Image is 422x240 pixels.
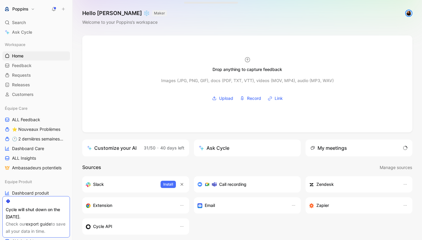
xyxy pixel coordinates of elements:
div: Search [2,18,70,27]
div: Ask Cycle [199,144,229,152]
button: Install [161,181,176,188]
img: avatar [406,10,412,16]
div: Check our to save all your data in time. [6,220,67,235]
div: Welcome to your Poppins’s workspace [82,19,167,26]
div: Équipe CareALL Feedback⭐ Nouveaux Problèmes🕐 2 dernières semaines - OccurencesDashboard CareALL I... [2,104,70,172]
h3: Call recording [219,181,246,188]
span: Home [12,53,23,59]
span: Record [247,95,261,102]
button: Manage sources [379,164,412,171]
div: Drop anything to capture feedback [213,66,282,73]
button: Upload [210,94,235,103]
div: Equipe Produit [2,177,70,186]
div: Forward emails to your feedback inbox [197,202,285,209]
h3: Zendesk [316,181,334,188]
a: Customize your AI31/50·40 days left [82,140,189,156]
div: Équipe Care [2,104,70,113]
span: Dashboard produit [12,190,49,196]
h3: Email [205,202,215,209]
span: Link [275,95,283,102]
div: My meetings [310,144,347,152]
span: 40 days left [160,145,184,150]
span: Ambassadeurs potentiels [12,165,62,171]
span: Dashboard Care [12,146,44,152]
button: Link [266,94,285,103]
a: Dashboard produit [2,189,70,198]
span: Manage sources [380,164,412,171]
img: Poppins [4,6,10,12]
div: Images (JPG, PNG, GIF), docs (PDF, TXT, VTT), videos (MOV, MP4), audio (MP3, WAV) [161,77,334,84]
div: Sync your customers, send feedback and get updates in Slack [86,181,156,188]
a: Requests [2,71,70,80]
span: ALL Feedback [12,117,40,123]
a: Home [2,51,70,60]
h3: Zapier [316,202,329,209]
a: 🕐 2 dernières semaines - Occurences [2,134,70,143]
span: Upload [219,95,233,102]
span: Ask Cycle [12,29,32,36]
div: Sync customers & send feedback from custom sources. Get inspired by our favorite use case [86,223,173,230]
span: Équipe Care [5,105,28,111]
span: Requests [12,72,31,78]
span: ⭐ Nouveaux Problèmes [12,126,60,132]
a: export guide [26,221,51,226]
a: Releases [2,80,70,89]
a: Ambassadeurs potentiels [2,163,70,172]
div: Record & transcribe meetings from Zoom, Meet & Teams. [197,181,292,188]
button: Ask Cycle [194,140,301,156]
button: Record [238,94,263,103]
span: · [157,145,158,150]
span: Search [12,19,26,26]
button: MAKER [152,10,167,16]
span: ALL Insights [12,155,36,161]
div: Cycle will shut down on the [DATE]. [6,206,67,220]
a: Ask Cycle [2,28,70,37]
div: Sync customers and create docs [309,181,397,188]
h1: Hello [PERSON_NAME] ❄️ [82,10,167,17]
span: Workspace [5,42,26,48]
a: ⭐ Nouveaux Problèmes [2,125,70,134]
span: Feedback [12,63,32,69]
h3: Slack [93,181,104,188]
div: Customize your AI [87,144,137,152]
button: PoppinsPoppins [2,5,36,13]
h2: Sources [82,164,101,171]
span: Equipe Produit [5,179,32,185]
div: Workspace [2,40,70,49]
span: 🕐 2 dernières semaines - Occurences [12,136,63,142]
a: ALL Insights [2,154,70,163]
span: Releases [12,82,30,88]
div: Capture feedback from anywhere on the web [86,202,173,209]
a: Customers [2,90,70,99]
span: Install [163,181,173,187]
span: Customers [12,91,34,97]
h3: Extension [93,202,112,209]
h3: Cycle API [93,223,112,230]
h1: Poppins [12,6,29,12]
a: Dashboard Care [2,144,70,153]
a: Feedback [2,61,70,70]
div: Capture feedback from thousands of sources with Zapier (survey results, recordings, sheets, etc). [309,202,397,209]
span: 31/50 [144,145,155,150]
a: ALL Feedback [2,115,70,124]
